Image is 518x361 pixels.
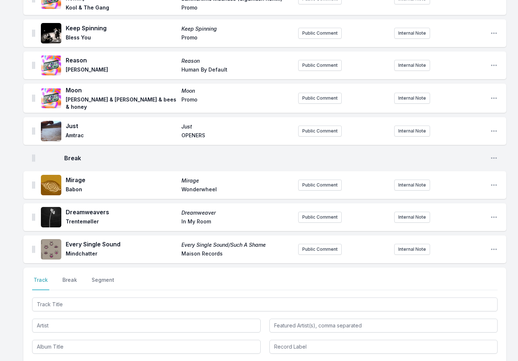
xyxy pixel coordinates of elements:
[298,180,342,191] button: Public Comment
[66,240,177,249] span: Every Single Sound
[490,62,498,69] button: Open playlist item options
[394,212,430,223] button: Internal Note
[181,209,293,216] span: Dreamweaver
[66,66,177,75] span: [PERSON_NAME]
[66,186,177,195] span: Babon
[32,62,35,69] img: Drag Handle
[32,319,261,333] input: Artist
[41,175,61,195] img: Mirage
[298,28,342,39] button: Public Comment
[269,319,498,333] input: Featured Artist(s), comma separated
[490,181,498,189] button: Open playlist item options
[32,127,35,135] img: Drag Handle
[181,123,293,130] span: Just
[61,276,78,290] button: Break
[66,250,177,259] span: Mindchatter
[181,87,293,95] span: Moon
[181,241,293,249] span: Every Single Sound/Such A Shame
[32,154,35,162] img: Drag Handle
[298,212,342,223] button: Public Comment
[66,34,177,43] span: Bless You
[32,95,35,102] img: Drag Handle
[298,93,342,104] button: Public Comment
[181,57,293,65] span: Reason
[32,30,35,37] img: Drag Handle
[66,176,177,184] span: Mirage
[181,177,293,184] span: Mirage
[32,297,498,311] input: Track Title
[490,30,498,37] button: Open playlist item options
[32,276,49,290] button: Track
[66,218,177,227] span: Trentemøller
[181,218,293,227] span: In My Room
[394,93,430,104] button: Internal Note
[394,28,430,39] button: Internal Note
[41,88,61,108] img: Moon
[66,86,177,95] span: Moon
[66,132,177,141] span: Amtrac
[490,127,498,135] button: Open playlist item options
[66,24,177,32] span: Keep Spinning
[41,55,61,76] img: Reason
[41,121,61,141] img: Just
[181,132,293,141] span: OPENERS
[490,95,498,102] button: Open playlist item options
[41,207,61,227] img: Dreamweaver
[394,244,430,255] button: Internal Note
[298,60,342,71] button: Public Comment
[41,239,61,260] img: Every Single Sound/Such A Shame
[66,4,177,13] span: Kool & The Gang
[90,276,116,290] button: Segment
[32,246,35,253] img: Drag Handle
[32,340,261,354] input: Album Title
[66,208,177,216] span: Dreamweavers
[66,122,177,130] span: Just
[181,250,293,259] span: Maison Records
[181,186,293,195] span: Wonderwheel
[66,96,177,111] span: [PERSON_NAME] & [PERSON_NAME] & bees & honey
[490,214,498,221] button: Open playlist item options
[298,126,342,137] button: Public Comment
[64,154,484,162] span: Break
[32,181,35,189] img: Drag Handle
[181,66,293,75] span: Human By Default
[394,180,430,191] button: Internal Note
[490,154,498,162] button: Open playlist item options
[181,34,293,43] span: Promo
[181,25,293,32] span: Keep Spinning
[32,214,35,221] img: Drag Handle
[181,4,293,13] span: Promo
[66,56,177,65] span: Reason
[298,244,342,255] button: Public Comment
[181,96,293,111] span: Promo
[394,126,430,137] button: Internal Note
[394,60,430,71] button: Internal Note
[41,23,61,43] img: Keep Spinning
[490,246,498,253] button: Open playlist item options
[269,340,498,354] input: Record Label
